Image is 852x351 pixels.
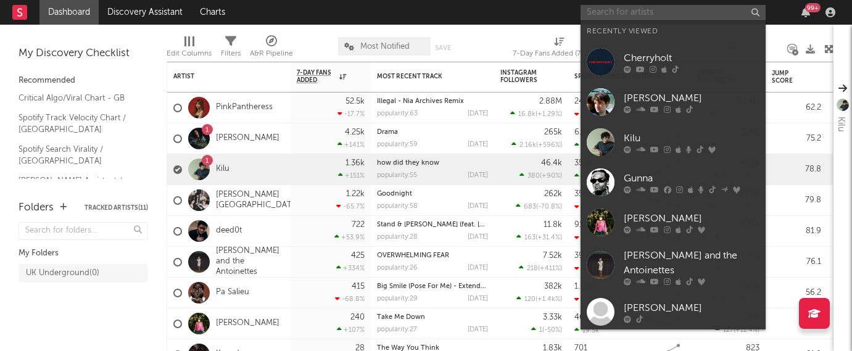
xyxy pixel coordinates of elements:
span: 7-Day Fans Added [297,69,336,84]
div: Artist [173,73,266,80]
a: Spotify Track Velocity Chart / [GEOGRAPHIC_DATA] [19,111,136,136]
div: 62.2 [772,101,821,115]
div: Illegal - Nia Archives Remix [377,98,488,105]
div: UK Underground ( 0 ) [26,266,99,281]
div: popularity: 63 [377,110,418,117]
div: how did they know [377,160,488,167]
a: Critical Algo/Viral Chart - GB [19,91,136,105]
div: Stand & Lean (feat. Klyrae) [377,221,488,228]
div: 425 [351,252,365,260]
a: Drama [377,129,398,136]
div: +151 % [338,171,365,180]
div: Drama [377,129,488,136]
a: [PERSON_NAME] and the Antoinettes [216,246,284,278]
div: 51.4k [574,172,599,180]
div: Kilu [624,131,759,146]
div: Gunna [624,171,759,186]
div: -26.3k [574,295,603,304]
a: deed0t [216,226,242,236]
div: Goodnight [377,191,488,197]
div: 80.6 [772,316,821,331]
div: 52.5k [345,97,365,105]
div: +53.9 % [334,233,365,241]
div: Recently Viewed [587,24,759,39]
div: -133 [574,234,596,242]
div: Instagram Followers [500,69,544,84]
div: 4.25k [345,128,365,136]
div: 240 [350,313,365,321]
a: Kilu [581,122,766,162]
div: Most Recent Track [377,73,469,80]
div: 78.8 [772,162,821,177]
div: [PERSON_NAME] [624,211,759,226]
span: +411 % [540,265,560,272]
div: [DATE] [468,326,488,333]
a: Spotify Search Virality / [GEOGRAPHIC_DATA] [19,142,136,168]
div: Big Smile (Pose For Me) - Extended Mix [377,283,488,290]
span: +1.29 % [537,111,560,118]
div: Jump Score [772,70,803,85]
div: Folders [19,200,54,215]
a: Big Smile (Pose For Me) - Extended Mix [377,283,502,290]
a: Cherryholt [581,42,766,82]
div: -427 [574,265,597,273]
span: Most Notified [360,43,410,51]
span: 683 [524,204,536,210]
span: 218 [527,265,538,272]
div: 56.2 [772,286,821,300]
div: 1.36k [345,159,365,167]
a: OVERWHELMING FEAR [377,252,449,259]
div: 1.22k [346,190,365,198]
div: Edit Columns [167,46,212,61]
div: ( ) [516,202,562,210]
a: [PERSON_NAME] and the Antoinettes [581,242,766,292]
a: [PERSON_NAME] Assistant / [GEOGRAPHIC_DATA] [19,174,136,199]
div: 1.15M [574,283,595,291]
div: Filters [221,31,241,67]
a: Kilu [216,164,230,175]
div: 357k [574,159,592,167]
div: [DATE] [468,203,488,210]
div: Edit Columns [167,31,212,67]
div: 466k [574,313,594,321]
div: popularity: 58 [377,203,418,210]
span: 120 [524,296,536,303]
a: Pa Salieu [216,287,249,298]
div: [DATE] [468,265,488,271]
div: ( ) [715,326,759,334]
div: OVERWHELMING FEAR [377,252,488,259]
div: ( ) [510,110,562,118]
span: +31.4 % [537,234,560,241]
div: popularity: 59 [377,141,418,148]
div: 76.1 [772,255,821,270]
div: Spotify Monthly Listeners [574,73,667,80]
div: -65.7 % [336,202,365,210]
span: 1 [539,327,542,334]
input: Search for folders... [19,222,148,240]
div: 81.9 [772,224,821,239]
div: popularity: 28 [377,234,418,241]
div: 24.1M [574,97,596,105]
div: 75.2 [772,131,821,146]
div: A&R Pipeline [250,46,293,61]
div: [PERSON_NAME] [624,300,759,315]
span: +1.4k % [537,296,560,303]
div: ( ) [516,295,562,303]
div: 6.03M [574,128,597,136]
a: Take Me Down [377,314,425,321]
div: 722 [352,221,365,229]
div: 382k [544,283,562,291]
div: A&R Pipeline [250,31,293,67]
div: Filters [221,46,241,61]
span: 163 [524,234,536,241]
a: Stand & [PERSON_NAME] (feat. [GEOGRAPHIC_DATA]) [377,221,549,228]
div: 2.88M [539,97,562,105]
div: [DATE] [468,295,488,302]
a: [PERSON_NAME] [581,292,766,332]
span: -70.8 % [538,204,560,210]
button: Save [435,44,451,51]
span: 16.8k [518,111,536,118]
div: 11.8k [544,221,562,229]
div: Recommended [19,73,148,88]
a: Goodnight [377,191,412,197]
